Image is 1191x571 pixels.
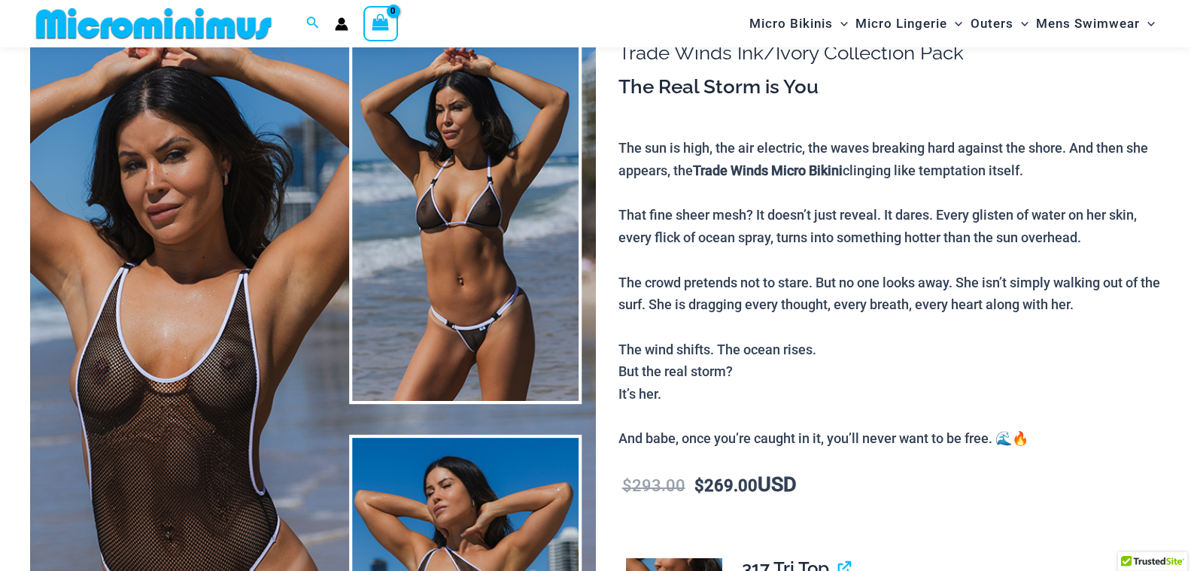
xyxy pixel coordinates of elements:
span: Micro Lingerie [855,5,947,43]
p: The sun is high, the air electric, the waves breaking hard against the shore. And then she appear... [618,137,1161,450]
a: View Shopping Cart, empty [363,6,398,41]
span: Menu Toggle [833,5,848,43]
span: $ [622,476,632,495]
span: Outers [971,5,1013,43]
bdi: 293.00 [622,476,685,495]
span: Mens Swimwear [1036,5,1140,43]
p: USD [618,474,1161,497]
img: MM SHOP LOGO FLAT [30,7,278,41]
a: Mens SwimwearMenu ToggleMenu Toggle [1032,5,1159,43]
nav: Site Navigation [743,2,1161,45]
b: Trade Winds Micro Bikini [693,162,843,178]
span: $ [694,476,704,495]
a: Micro BikinisMenu ToggleMenu Toggle [746,5,852,43]
a: Micro LingerieMenu ToggleMenu Toggle [852,5,966,43]
span: Menu Toggle [1140,5,1155,43]
span: Menu Toggle [947,5,962,43]
span: Menu Toggle [1013,5,1028,43]
h3: The Real Storm is You [618,74,1161,100]
span: Micro Bikinis [749,5,833,43]
a: Account icon link [335,17,348,31]
a: Search icon link [306,14,320,33]
a: OutersMenu ToggleMenu Toggle [967,5,1032,43]
bdi: 269.00 [694,476,758,495]
h1: Trade Winds Ink/Ivory Collection Pack [618,41,1161,65]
